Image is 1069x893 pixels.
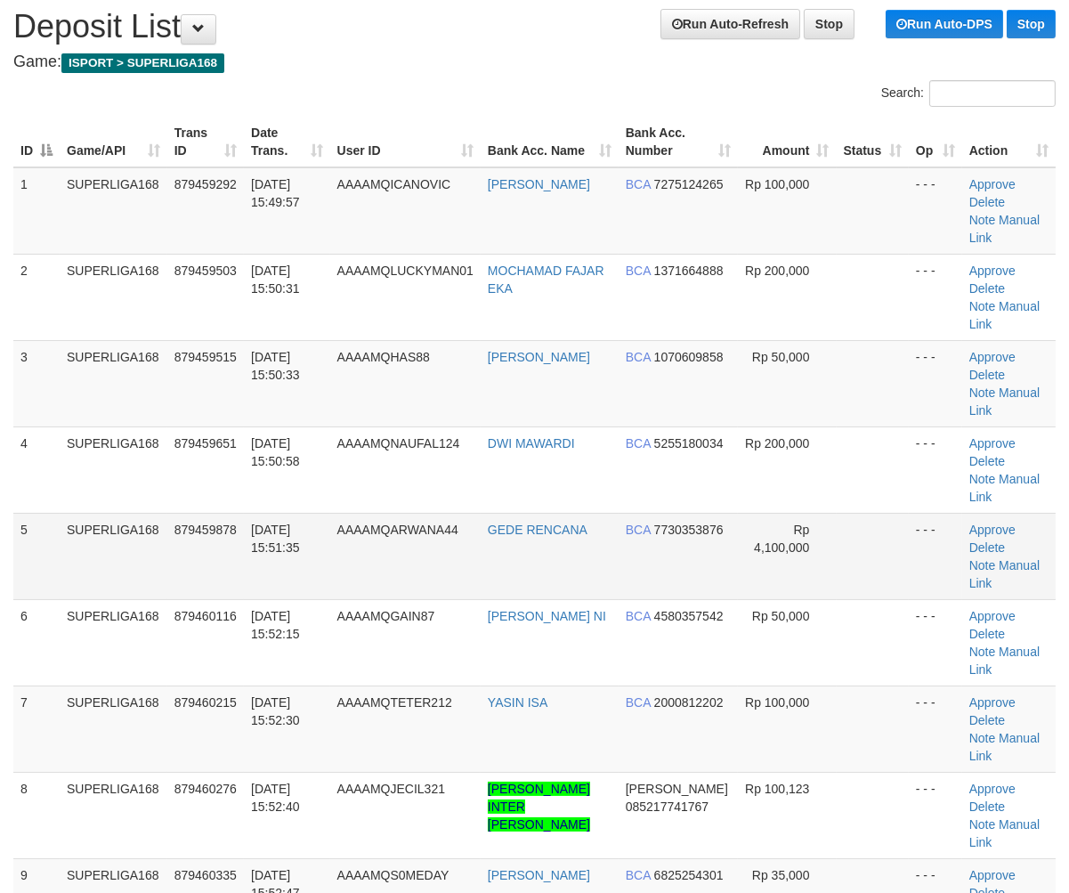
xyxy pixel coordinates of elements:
span: Copy 1070609858 to clipboard [654,350,724,364]
span: [DATE] 15:52:15 [251,609,300,641]
a: [PERSON_NAME] [488,177,590,191]
a: Delete [969,800,1005,814]
span: 879459292 [174,177,237,191]
h4: Game: [13,53,1056,71]
td: - - - [909,167,962,255]
span: BCA [626,523,651,537]
a: DWI MAWARDI [488,436,575,451]
a: Approve [969,264,1016,278]
span: 879459503 [174,264,237,278]
td: SUPERLIGA168 [60,167,167,255]
a: Manual Link [969,386,1040,418]
span: BCA [626,609,651,623]
td: 3 [13,340,60,426]
a: Delete [969,195,1005,209]
th: User ID: activate to sort column ascending [330,117,481,167]
th: Action: activate to sort column ascending [962,117,1056,167]
th: Amount: activate to sort column ascending [738,117,837,167]
span: Rp 200,000 [745,436,809,451]
span: Copy 7275124265 to clipboard [654,177,724,191]
span: [DATE] 15:50:31 [251,264,300,296]
a: Approve [969,782,1016,796]
span: 879459878 [174,523,237,537]
a: Manual Link [969,213,1040,245]
a: Delete [969,281,1005,296]
a: Manual Link [969,299,1040,331]
span: Rp 100,123 [745,782,809,796]
h1: Deposit List [13,9,1056,45]
td: - - - [909,513,962,599]
span: [DATE] 15:50:58 [251,436,300,468]
a: Approve [969,868,1016,882]
a: GEDE RENCANA [488,523,587,537]
span: 879459515 [174,350,237,364]
label: Search: [881,80,1056,107]
a: Note [969,817,996,832]
a: Stop [1007,10,1056,38]
td: SUPERLIGA168 [60,513,167,599]
span: BCA [626,177,651,191]
td: 6 [13,599,60,686]
a: [PERSON_NAME] NI [488,609,606,623]
a: [PERSON_NAME] [488,350,590,364]
span: AAAAMQJECIL321 [337,782,445,796]
a: Delete [969,454,1005,468]
a: Note [969,386,996,400]
th: Status: activate to sort column ascending [837,117,909,167]
a: Note [969,299,996,313]
span: BCA [626,350,651,364]
td: - - - [909,426,962,513]
a: Approve [969,177,1016,191]
a: Approve [969,695,1016,710]
td: 7 [13,686,60,772]
span: [DATE] 15:52:30 [251,695,300,727]
span: Rp 100,000 [745,695,809,710]
a: Run Auto-Refresh [660,9,800,39]
td: - - - [909,254,962,340]
span: 879460276 [174,782,237,796]
span: [DATE] 15:50:33 [251,350,300,382]
a: Delete [969,540,1005,555]
td: - - - [909,599,962,686]
td: SUPERLIGA168 [60,772,167,858]
a: Approve [969,609,1016,623]
td: - - - [909,772,962,858]
td: SUPERLIGA168 [60,599,167,686]
a: MOCHAMAD FAJAR EKA [488,264,604,296]
span: BCA [626,436,651,451]
a: Note [969,558,996,572]
span: AAAAMQTETER212 [337,695,452,710]
a: Manual Link [969,558,1040,590]
span: Rp 100,000 [745,177,809,191]
th: Game/API: activate to sort column ascending [60,117,167,167]
span: [DATE] 15:51:35 [251,523,300,555]
span: Rp 4,100,000 [754,523,809,555]
a: Run Auto-DPS [886,10,1003,38]
a: Manual Link [969,731,1040,763]
a: Note [969,213,996,227]
span: Rp 50,000 [752,350,810,364]
span: Copy 1371664888 to clipboard [654,264,724,278]
span: AAAAMQHAS88 [337,350,430,364]
span: ISPORT > SUPERLIGA168 [61,53,224,73]
td: 8 [13,772,60,858]
span: AAAAMQGAIN87 [337,609,435,623]
span: [PERSON_NAME] [626,782,728,796]
span: Copy 6825254301 to clipboard [654,868,724,882]
span: Copy 7730353876 to clipboard [654,523,724,537]
a: Manual Link [969,817,1040,849]
td: 5 [13,513,60,599]
a: Note [969,472,996,486]
a: YASIN ISA [488,695,547,710]
td: SUPERLIGA168 [60,340,167,426]
span: AAAAMQARWANA44 [337,523,458,537]
span: Copy 5255180034 to clipboard [654,436,724,451]
span: BCA [626,695,651,710]
a: Stop [804,9,854,39]
span: AAAAMQNAUFAL124 [337,436,460,451]
th: Date Trans.: activate to sort column ascending [244,117,330,167]
td: SUPERLIGA168 [60,254,167,340]
a: Delete [969,368,1005,382]
th: ID: activate to sort column descending [13,117,60,167]
span: [DATE] 15:52:40 [251,782,300,814]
